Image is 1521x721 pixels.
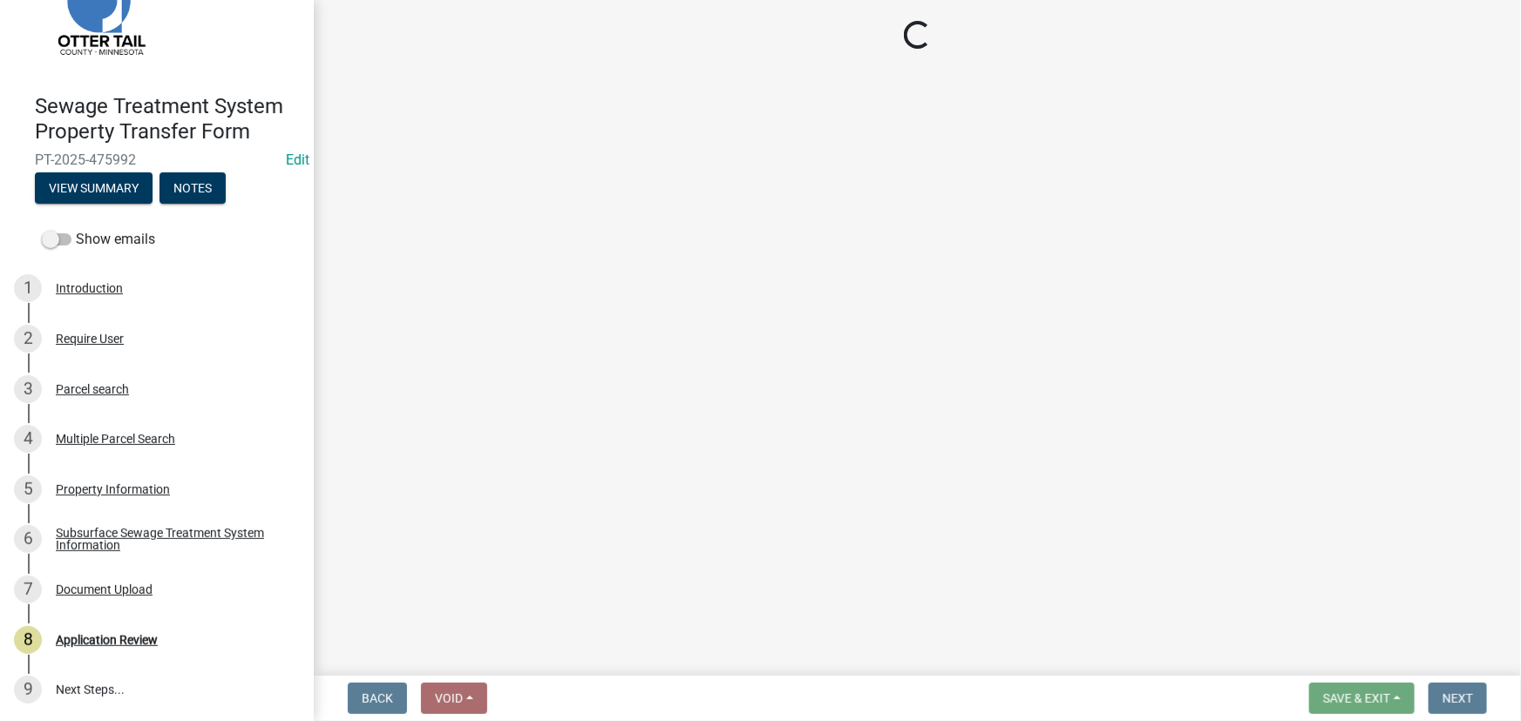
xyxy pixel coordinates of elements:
button: Back [348,683,407,714]
div: 7 [14,576,42,603]
div: 1 [14,274,42,302]
label: Show emails [42,229,155,250]
div: Property Information [56,483,170,495]
div: 5 [14,475,42,503]
div: Parcel search [56,383,129,395]
div: 2 [14,325,42,353]
wm-modal-confirm: Summary [35,182,153,196]
wm-modal-confirm: Edit Application Number [286,152,309,168]
div: 4 [14,425,42,453]
button: Void [421,683,487,714]
div: Require User [56,333,124,345]
div: 8 [14,626,42,654]
span: Next [1443,691,1473,705]
span: Void [435,691,463,705]
button: Save & Exit [1309,683,1415,714]
div: Application Review [56,634,158,646]
span: Back [362,691,393,705]
button: View Summary [35,172,153,204]
div: 9 [14,676,42,704]
div: Introduction [56,282,123,294]
span: PT-2025-475992 [35,152,279,168]
div: 6 [14,525,42,553]
div: Multiple Parcel Search [56,433,175,445]
span: Save & Exit [1323,691,1390,705]
a: Edit [286,152,309,168]
button: Next [1429,683,1487,714]
div: Subsurface Sewage Treatment System Information [56,527,286,551]
button: Notes [160,172,226,204]
div: Document Upload [56,583,153,596]
h4: Sewage Treatment System Property Transfer Form [35,94,300,145]
div: 3 [14,375,42,403]
wm-modal-confirm: Notes [160,182,226,196]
